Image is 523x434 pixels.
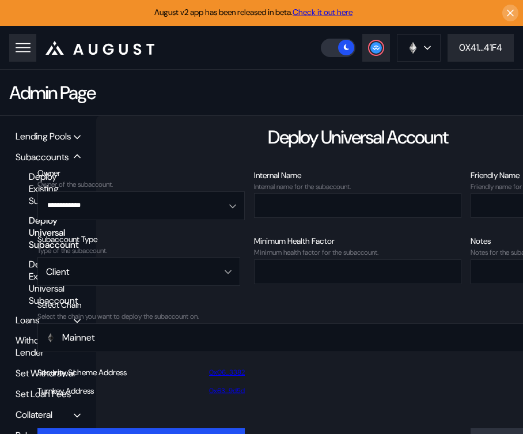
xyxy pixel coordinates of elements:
[37,386,94,396] div: Turnkey Address
[23,213,75,252] div: Deploy Universal Subaccount
[448,34,514,62] button: 0X41...41F4
[9,81,95,105] div: Admin Page
[293,7,353,17] a: Check it out here
[37,367,127,378] div: Security Scheme Address
[254,248,461,256] div: Minimum health factor for the subaccount.
[37,257,240,286] button: Open menu
[397,34,441,62] button: chain logo
[209,387,245,395] a: 0x63...9d5d
[459,41,502,54] div: 0X41...41F4
[12,364,85,382] div: Set Withdrawal
[37,247,245,255] div: Type of the subaccount.
[12,331,85,361] div: Withdraw to Lender
[37,191,245,220] button: Open menu
[16,130,71,142] div: Lending Pools
[37,234,245,244] div: Subaccount Type
[23,169,75,209] div: Deploy Existing Subaccount
[154,7,353,17] span: August v2 app has been released in beta.
[16,151,69,163] div: Subaccounts
[16,409,52,421] div: Collateral
[37,168,245,178] div: Owner
[46,266,211,278] div: Client
[254,170,461,180] div: Internal Name
[268,125,448,149] div: Deploy Universal Account
[23,256,75,308] div: Deploy Existing Universal Subaccount
[407,41,419,54] img: chain logo
[209,368,245,376] a: 0x06...3382
[254,183,461,191] div: Internal name for the subaccount.
[16,314,39,326] div: Loans
[254,236,461,246] div: Minimum Health Factor
[12,385,85,403] div: Set Loan Fees
[37,180,245,188] div: Owner of the subaccount.
[46,333,55,342] img: chain-logo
